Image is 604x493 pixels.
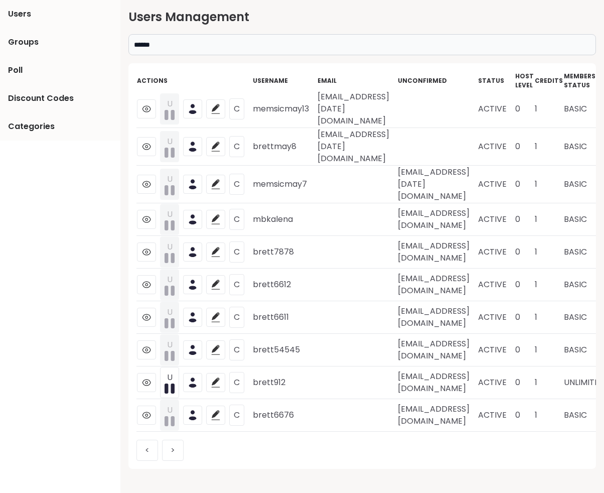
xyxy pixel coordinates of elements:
[534,399,563,432] td: 1
[128,8,596,26] h2: Users Management
[229,136,244,157] button: C
[515,236,534,269] td: 0
[534,203,563,236] td: 1
[478,203,515,236] td: ACTIVE
[534,301,563,334] td: 1
[229,174,244,195] button: C
[8,64,23,76] span: Poll
[534,128,563,166] td: 1
[252,203,317,236] td: mbkalena
[8,120,55,133] span: Categories
[478,269,515,301] td: ACTIVE
[515,203,534,236] td: 0
[534,71,563,90] th: credits
[162,440,184,461] button: >
[534,90,563,128] td: 1
[515,269,534,301] td: 0
[397,236,478,269] td: [EMAIL_ADDRESS][DOMAIN_NAME]
[317,128,397,166] td: [EMAIL_ADDRESS][DATE][DOMAIN_NAME]
[160,367,179,398] button: U
[252,236,317,269] td: brett7878
[160,334,179,365] button: U
[252,166,317,203] td: memsicmay7
[397,366,478,399] td: [EMAIL_ADDRESS][DOMAIN_NAME]
[397,166,478,203] td: [EMAIL_ADDRESS][DATE][DOMAIN_NAME]
[534,269,563,301] td: 1
[160,269,179,300] button: U
[478,128,515,166] td: ACTIVE
[160,169,179,200] button: U
[515,334,534,366] td: 0
[478,166,515,203] td: ACTIVE
[252,366,317,399] td: brett912
[229,274,244,295] button: C
[515,71,534,90] th: Host Level
[229,339,244,360] button: C
[515,399,534,432] td: 0
[478,399,515,432] td: ACTIVE
[397,203,478,236] td: [EMAIL_ADDRESS][DOMAIN_NAME]
[252,269,317,301] td: brett6612
[397,334,478,366] td: [EMAIL_ADDRESS][DOMAIN_NAME]
[317,71,397,90] th: Email
[397,71,478,90] th: Unconfirmed
[8,8,31,20] span: Users
[8,36,39,48] span: Groups
[478,236,515,269] td: ACTIVE
[478,366,515,399] td: ACTIVE
[229,307,244,328] button: C
[478,71,515,90] th: Status
[136,440,158,461] button: <
[229,405,244,426] button: C
[252,301,317,334] td: brett6611
[534,366,563,399] td: 1
[160,236,179,268] button: U
[515,301,534,334] td: 0
[397,301,478,334] td: [EMAIL_ADDRESS][DOMAIN_NAME]
[534,166,563,203] td: 1
[160,131,179,162] button: U
[515,166,534,203] td: 0
[252,128,317,166] td: brettmay8
[515,90,534,128] td: 0
[229,241,244,263] button: C
[252,399,317,432] td: brett6676
[515,128,534,166] td: 0
[515,366,534,399] td: 0
[229,209,244,230] button: C
[252,71,317,90] th: Username
[160,302,179,333] button: U
[8,92,74,104] span: Discount Codes
[478,90,515,128] td: ACTIVE
[229,98,244,119] button: C
[160,204,179,235] button: U
[534,334,563,366] td: 1
[160,400,179,431] button: U
[478,334,515,366] td: ACTIVE
[317,90,397,128] td: [EMAIL_ADDRESS][DATE][DOMAIN_NAME]
[252,90,317,128] td: memsicmay13
[160,93,179,125] button: U
[229,372,244,393] button: C
[534,236,563,269] td: 1
[397,399,478,432] td: [EMAIL_ADDRESS][DOMAIN_NAME]
[397,269,478,301] td: [EMAIL_ADDRESS][DOMAIN_NAME]
[136,71,252,90] th: Actions
[478,301,515,334] td: ACTIVE
[252,334,317,366] td: brett54545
